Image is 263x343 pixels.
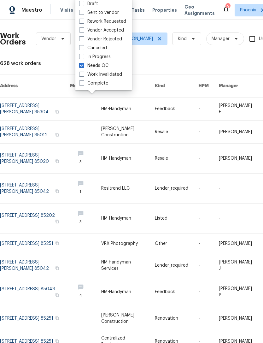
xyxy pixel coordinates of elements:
[96,307,150,330] td: [PERSON_NAME] Construction
[193,144,214,174] td: -
[150,121,193,144] td: Resale
[65,74,96,98] th: Messages
[54,219,60,224] button: Copy Address
[79,45,107,51] label: Canceled
[54,158,60,164] button: Copy Address
[79,71,122,78] label: Work Invalidated
[150,144,193,174] td: Resale
[214,254,258,277] td: [PERSON_NAME] J
[178,36,187,42] span: Kind
[79,18,126,25] label: Rework Requested
[150,277,193,307] td: Feedback
[96,174,150,204] td: Resitrend LLC
[54,188,60,194] button: Copy Address
[96,144,150,174] td: HM-Handyman
[193,277,214,307] td: -
[193,234,214,254] td: -
[193,174,214,204] td: -
[79,36,122,42] label: Vendor Rejected
[96,204,150,234] td: HM-Handyman
[79,80,108,86] label: Complete
[96,254,150,277] td: NM Handyman Services
[214,234,258,254] td: [PERSON_NAME]
[214,144,258,174] td: [PERSON_NAME]
[79,9,119,16] label: Sent to vendor
[193,307,214,330] td: -
[131,8,145,12] span: Tasks
[150,234,193,254] td: Other
[150,174,193,204] td: Lender_required
[193,254,214,277] td: -
[54,132,60,138] button: Copy Address
[21,7,42,13] span: Maestro
[214,204,258,234] td: -
[120,36,153,42] span: [PERSON_NAME]
[150,98,193,121] td: Feedback
[96,98,150,121] td: HM-Handyman
[79,27,124,33] label: Vendor Accepted
[150,254,193,277] td: Lender_required
[214,174,258,204] td: -
[240,7,256,13] span: Phoenix
[54,292,60,298] button: Copy Address
[150,74,193,98] th: Kind
[214,121,258,144] td: [PERSON_NAME]
[184,4,215,16] span: Geo Assignments
[96,121,150,144] td: [PERSON_NAME] Construction
[214,74,258,98] th: Manager
[79,1,98,7] label: Draft
[150,307,193,330] td: Renovation
[54,109,60,115] button: Copy Address
[225,4,230,10] div: 9
[193,74,214,98] th: HPM
[41,36,56,42] span: Vendor
[152,7,177,13] span: Properties
[79,54,111,60] label: In Progress
[193,204,214,234] td: -
[212,36,230,42] span: Manager
[54,265,60,271] button: Copy Address
[214,307,258,330] td: [PERSON_NAME]
[60,7,73,13] span: Visits
[96,234,150,254] td: VRX Photography
[214,277,258,307] td: [PERSON_NAME] P
[54,240,60,246] button: Copy Address
[214,98,258,121] td: [PERSON_NAME] E
[54,315,60,321] button: Copy Address
[96,277,150,307] td: HM-Handyman
[193,121,214,144] td: -
[193,98,214,121] td: -
[79,62,108,69] label: Needs QC
[150,204,193,234] td: Listed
